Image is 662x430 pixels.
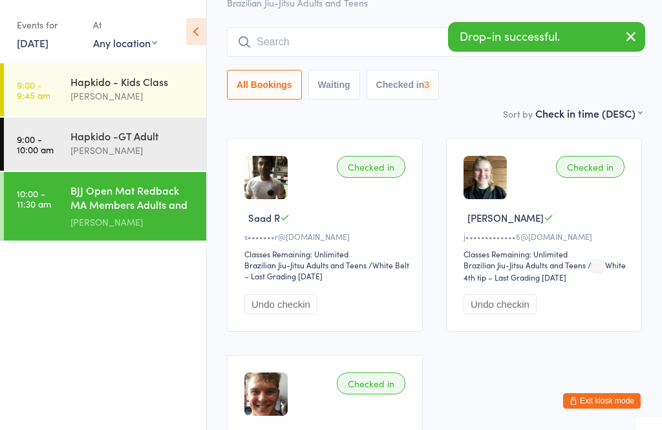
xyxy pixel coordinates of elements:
[244,259,367,270] div: Brazilian Jiu-Jitsu Adults and Teens
[337,156,405,178] div: Checked in
[244,372,288,416] img: image1728086653.png
[17,36,48,50] a: [DATE]
[308,70,360,100] button: Waiting
[70,215,195,230] div: [PERSON_NAME]
[464,248,628,259] div: Classes Remaining: Unlimited
[17,188,51,209] time: 10:00 - 11:30 am
[248,211,280,224] span: Saad R
[17,80,50,100] time: 9:00 - 9:45 am
[70,89,195,103] div: [PERSON_NAME]
[227,70,302,100] button: All Bookings
[464,231,628,242] div: j•••••••••••••5@[DOMAIN_NAME]
[467,211,544,224] span: [PERSON_NAME]
[227,27,642,57] input: Search
[337,372,405,394] div: Checked in
[70,143,195,158] div: [PERSON_NAME]
[556,156,625,178] div: Checked in
[464,259,586,270] div: Brazilian Jiu-Jitsu Adults and Teens
[563,393,641,409] button: Exit kiosk mode
[244,231,409,242] div: s•••••••r@[DOMAIN_NAME]
[17,14,80,36] div: Events for
[535,106,642,120] div: Check in time (DESC)
[4,118,206,171] a: 9:00 -10:00 amHapkido -GT Adult[PERSON_NAME]
[464,294,537,314] button: Undo checkin
[424,80,429,90] div: 3
[448,22,645,52] div: Drop-in successful.
[17,134,54,155] time: 9:00 - 10:00 am
[503,107,533,120] label: Sort by
[4,63,206,116] a: 9:00 -9:45 amHapkido - Kids Class[PERSON_NAME]
[244,248,409,259] div: Classes Remaining: Unlimited
[70,74,195,89] div: Hapkido - Kids Class
[244,294,317,314] button: Undo checkin
[70,183,195,215] div: BJJ Open Mat Redback MA Members Adults and Kids
[244,156,288,199] img: image1738365716.png
[93,36,157,50] div: Any location
[367,70,440,100] button: Checked in3
[464,156,507,199] img: image1691794756.png
[4,172,206,241] a: 10:00 -11:30 amBJJ Open Mat Redback MA Members Adults and Kids[PERSON_NAME]
[70,129,195,143] div: Hapkido -GT Adult
[93,14,157,36] div: At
